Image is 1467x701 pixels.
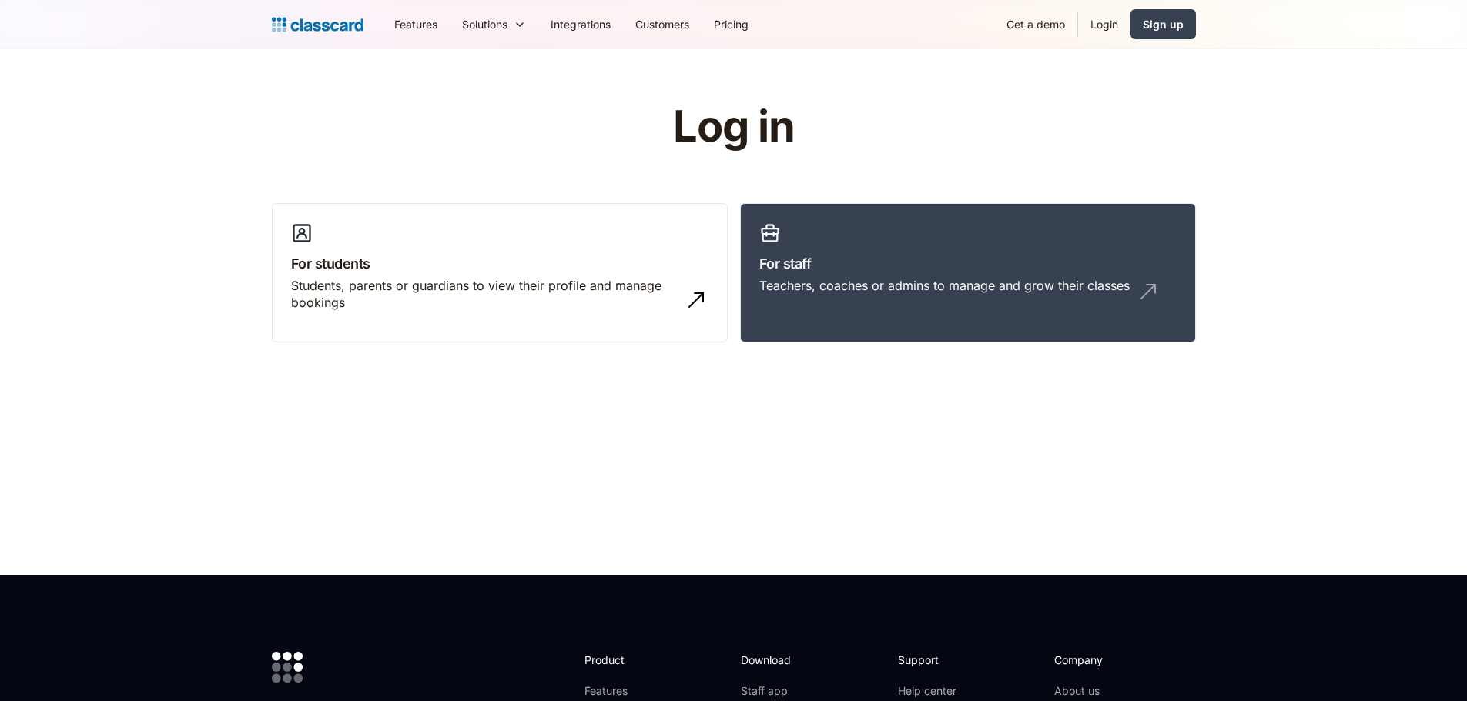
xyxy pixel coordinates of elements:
[1078,7,1130,42] a: Login
[584,683,667,699] a: Features
[291,277,678,312] div: Students, parents or guardians to view their profile and manage bookings
[702,7,761,42] a: Pricing
[1143,16,1184,32] div: Sign up
[1130,9,1196,39] a: Sign up
[759,253,1177,274] h3: For staff
[450,7,538,42] div: Solutions
[898,683,960,699] a: Help center
[382,7,450,42] a: Features
[1054,652,1157,668] h2: Company
[994,7,1077,42] a: Get a demo
[538,7,623,42] a: Integrations
[272,14,363,35] a: home
[740,203,1196,343] a: For staffTeachers, coaches or admins to manage and grow their classes
[1054,683,1157,699] a: About us
[741,683,804,699] a: Staff app
[584,652,667,668] h2: Product
[291,253,708,274] h3: For students
[623,7,702,42] a: Customers
[272,203,728,343] a: For studentsStudents, parents or guardians to view their profile and manage bookings
[759,277,1130,294] div: Teachers, coaches or admins to manage and grow their classes
[741,652,804,668] h2: Download
[898,652,960,668] h2: Support
[462,16,507,32] div: Solutions
[489,103,978,151] h1: Log in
